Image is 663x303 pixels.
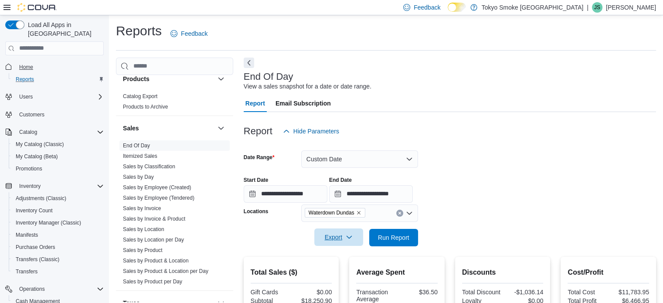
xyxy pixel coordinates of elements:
span: Operations [16,284,104,294]
span: Sales by Location per Day [123,236,184,243]
label: Date Range [244,154,275,161]
span: Export [320,228,358,246]
span: Customers [16,109,104,120]
button: Custom Date [301,150,418,168]
a: Manifests [12,230,41,240]
span: Manifests [16,232,38,238]
span: Reports [12,74,104,85]
span: Inventory [16,181,104,191]
span: Sales by Product [123,247,163,254]
a: Transfers (Classic) [12,254,63,265]
button: Products [216,74,226,84]
span: My Catalog (Classic) [12,139,104,150]
span: Home [16,61,104,72]
a: Sales by Location per Day [123,237,184,243]
button: Users [16,92,36,102]
a: My Catalog (Classic) [12,139,68,150]
a: Purchase Orders [12,242,59,252]
button: Transfers [9,266,107,278]
button: Sales [216,123,226,133]
button: Hide Parameters [279,123,343,140]
div: -$1,036.14 [504,289,543,296]
button: Export [314,228,363,246]
button: Catalog [16,127,41,137]
span: Purchase Orders [16,244,55,251]
span: Inventory Manager (Classic) [12,218,104,228]
button: Operations [16,284,48,294]
div: Transaction Average [356,289,395,303]
span: Itemized Sales [123,153,157,160]
h2: Total Sales ($) [251,267,332,278]
div: View a sales snapshot for a date or date range. [244,82,371,91]
a: Sales by Product [123,247,163,253]
div: Total Discount [462,289,501,296]
div: $36.50 [399,289,438,296]
span: Users [16,92,104,102]
button: Inventory [16,181,44,191]
div: Sales [116,140,233,290]
span: Promotions [16,165,42,172]
span: Manifests [12,230,104,240]
span: Users [19,93,33,100]
span: Reports [16,76,34,83]
a: Sales by Employee (Created) [123,184,191,191]
span: Waterdown Dundas [305,208,365,218]
button: My Catalog (Classic) [9,138,107,150]
a: Sales by Invoice & Product [123,216,185,222]
span: My Catalog (Classic) [16,141,64,148]
span: Transfers [12,266,104,277]
button: Remove Waterdown Dundas from selection in this group [356,210,361,215]
a: Sales by Product per Day [123,279,182,285]
p: Tokyo Smoke [GEOGRAPHIC_DATA] [482,2,584,13]
span: JS [594,2,600,13]
button: Inventory Manager (Classic) [9,217,107,229]
button: My Catalog (Beta) [9,150,107,163]
h3: End Of Day [244,71,293,82]
span: Sales by Classification [123,163,175,170]
span: Sales by Employee (Tendered) [123,194,194,201]
button: Sales [123,124,214,133]
span: End Of Day [123,142,150,149]
button: Catalog [2,126,107,138]
button: Products [123,75,214,83]
span: Catalog Export [123,93,157,100]
h3: Report [244,126,272,136]
span: Email Subscription [275,95,331,112]
button: Clear input [396,210,403,217]
button: Purchase Orders [9,241,107,253]
a: Adjustments (Classic) [12,193,70,204]
p: | [587,2,588,13]
a: Sales by Day [123,174,154,180]
span: Adjustments (Classic) [12,193,104,204]
div: Total Cost [568,289,606,296]
div: Products [116,91,233,116]
span: Operations [19,286,45,293]
button: Manifests [9,229,107,241]
a: Sales by Product & Location per Day [123,268,208,274]
img: Cova [17,3,57,12]
button: Next [244,58,254,68]
span: Feedback [181,29,207,38]
span: My Catalog (Beta) [16,153,58,160]
input: Press the down key to open a popover containing a calendar. [329,185,413,203]
button: Run Report [369,229,418,246]
a: Sales by Location [123,226,164,232]
a: Promotions [12,163,46,174]
span: Products to Archive [123,103,168,110]
button: Transfers (Classic) [9,253,107,266]
span: Feedback [414,3,440,12]
button: Promotions [9,163,107,175]
button: Customers [2,108,107,121]
span: Sales by Invoice & Product [123,215,185,222]
span: Report [245,95,265,112]
label: Start Date [244,177,269,184]
label: End Date [329,177,352,184]
button: Reports [9,73,107,85]
button: Users [2,91,107,103]
button: Open list of options [406,210,413,217]
span: Sales by Invoice [123,205,161,212]
button: Home [2,61,107,73]
a: Sales by Product & Location [123,258,189,264]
